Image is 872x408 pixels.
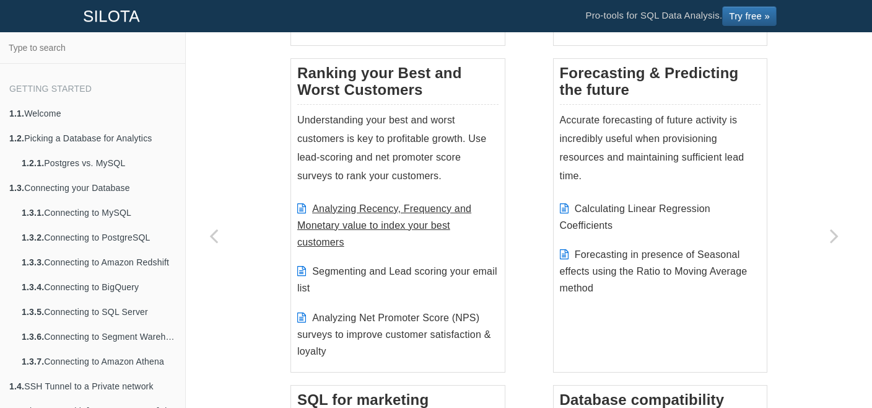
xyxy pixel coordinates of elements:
b: 1.3.3. [22,257,44,267]
a: 1.2.1.Postgres vs. MySQL [12,151,185,175]
b: 1.4. [9,381,24,391]
b: 1.3.6. [22,332,44,342]
li: Pro-tools for SQL Data Analysis. [573,1,789,32]
a: SILOTA [74,1,149,32]
a: Forecasting in presence of Seasonal effects using the Ratio to Moving Average method [560,249,748,293]
a: 1.3.5.Connecting to SQL Server [12,299,185,324]
a: 1.3.1.Connecting to MySQL [12,200,185,225]
a: Try free » [722,6,777,26]
b: 1.3.4. [22,282,44,292]
a: 1.3.6.Connecting to Segment Warehouse [12,324,185,349]
p: Accurate forecasting of future activity is incredibly useful when provisioning resources and main... [560,111,761,185]
b: 1.3.7. [22,357,44,366]
a: 1.3.7.Connecting to Amazon Athena [12,349,185,374]
h3: Ranking your Best and Worst Customers [297,65,499,105]
a: Calculating Linear Regression Coefficients [560,203,710,231]
b: 1.3.2. [22,233,44,242]
iframe: Drift Widget Chat Controller [810,346,857,393]
b: 1.2. [9,133,24,143]
b: 1.3. [9,183,24,193]
a: Segmenting and Lead scoring your email list [297,266,497,293]
a: Analyzing Recency, Frequency and Monetary value to index your best customers [297,203,471,247]
a: Next page: Calculating Running Total [806,63,862,408]
input: Type to search [4,36,181,60]
a: 1.3.3.Connecting to Amazon Redshift [12,250,185,275]
b: 1.1. [9,109,24,118]
b: 1.3.5. [22,307,44,317]
a: 1.3.4.Connecting to BigQuery [12,275,185,299]
b: 1.3.1. [22,208,44,218]
a: 1.3.2.Connecting to PostgreSQL [12,225,185,250]
h3: Forecasting & Predicting the future [560,65,761,105]
a: Previous page: Toggle Dark Mode [186,63,242,408]
p: Understanding your best and worst customers is key to profitable growth. Use lead-scoring and net... [297,111,499,185]
a: Analyzing Net Promoter Score (NPS) surveys to improve customer satisfaction & loyalty [297,313,491,357]
b: 1.2.1. [22,158,44,168]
